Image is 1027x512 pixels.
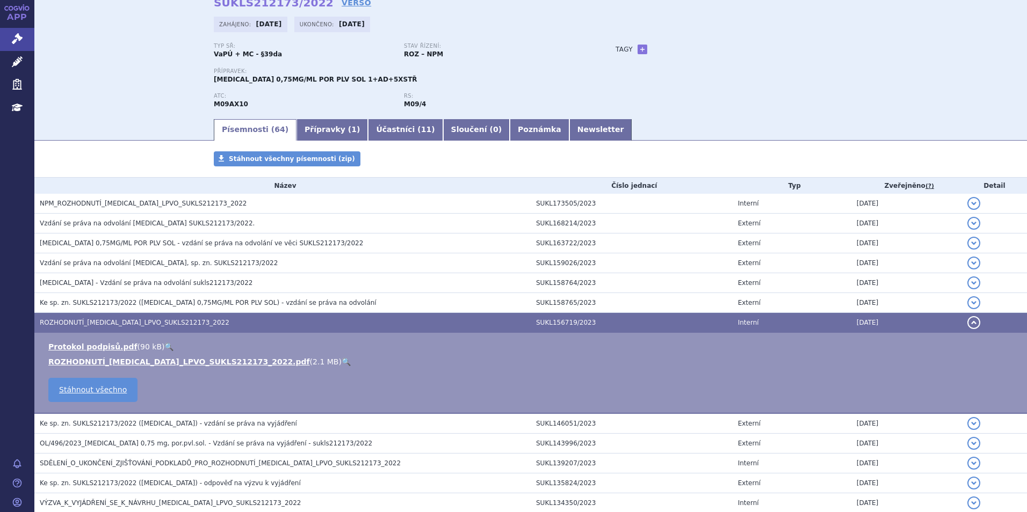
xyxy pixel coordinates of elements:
li: ( ) [48,356,1016,367]
span: 90 kB [140,342,162,351]
button: detail [967,257,980,269]
button: detail [967,316,980,329]
a: 🔍 [342,357,351,366]
button: detail [967,457,980,470]
span: Ke sp. zn. SUKLS212173/2022 (EVRYSDI) - odpověď na výzvu k vyjádření [40,479,301,487]
span: Vzdání se práva na odvolání EVRYSDI, sp. zn. SUKLS212173/2022 [40,259,278,267]
button: detail [967,496,980,509]
strong: risdiplam [404,100,426,108]
span: Ukončeno: [300,20,336,28]
span: [MEDICAL_DATA] 0,75MG/ML POR PLV SOL 1+AD+5XSTŘ [214,76,417,83]
button: detail [967,477,980,489]
span: Externí [738,239,761,247]
a: + [638,45,647,54]
span: Externí [738,420,761,427]
span: Externí [738,279,761,287]
a: Účastníci (11) [368,119,443,141]
span: Ke sp. zn. SUKLS212173/2022 (EVRYSDI) - vzdání se práva na vyjádření [40,420,297,427]
span: OL/496/2023_Evrysdi 0,75 mg, por.pvl.sol. - Vzdání se práva na vyjádření - sukls212173/2022 [40,440,372,447]
span: 11 [421,125,431,134]
span: 1 [351,125,357,134]
strong: RISDIPLAM [214,100,248,108]
p: RS: [404,93,583,99]
span: 64 [274,125,285,134]
strong: [DATE] [256,20,282,28]
span: Externí [738,440,761,447]
a: ROZHODNUTÍ_[MEDICAL_DATA]_LPVO_SUKLS212173_2022.pdf [48,357,310,366]
td: SUKL158764/2023 [531,273,733,293]
th: Typ [733,178,851,194]
th: Detail [962,178,1027,194]
a: Sloučení (0) [443,119,510,141]
a: Poznámka [510,119,569,141]
span: Interní [738,459,759,467]
span: ROZHODNUTÍ_EVRYSDI_LPVO_SUKLS212173_2022 [40,319,229,326]
p: Přípravek: [214,68,594,75]
p: ATC: [214,93,393,99]
td: [DATE] [851,194,962,214]
span: Externí [738,299,761,306]
span: Ke sp. zn. SUKLS212173/2022 (EVRYSDI 0,75MG/ML POR PLV SOL) - vzdání se práva na odvolání [40,299,377,306]
li: ( ) [48,341,1016,352]
span: EVRYSDI - Vzdání se práva na odvolání sukls212173/2022 [40,279,252,287]
span: Zahájeno: [219,20,253,28]
td: [DATE] [851,293,962,313]
td: SUKL163722/2023 [531,233,733,253]
button: detail [967,217,980,230]
td: [DATE] [851,313,962,333]
span: 2.1 MB [313,357,338,366]
th: Číslo jednací [531,178,733,194]
a: Písemnosti (64) [214,119,296,141]
p: Typ SŘ: [214,43,393,49]
span: NPM_ROZHODNUTÍ_EVRYSDI_LPVO_SUKLS212173_2022 [40,200,247,207]
span: Interní [738,499,759,507]
td: SUKL146051/2023 [531,413,733,434]
td: SUKL168214/2023 [531,214,733,233]
strong: [DATE] [339,20,365,28]
span: 0 [493,125,498,134]
span: EVRYSDI 0,75MG/ML POR PLV SOL - vzdání se práva na odvolání ve věci SUKLS212173/2022 [40,239,363,247]
a: 🔍 [164,342,173,351]
span: Externí [738,479,761,487]
td: [DATE] [851,214,962,233]
td: SUKL135824/2023 [531,473,733,493]
strong: ROZ – NPM [404,50,443,58]
a: Přípravky (1) [296,119,368,141]
p: Stav řízení: [404,43,583,49]
strong: VaPÚ + MC - §39da [214,50,282,58]
button: detail [967,276,980,289]
span: Interní [738,319,759,326]
td: SUKL173505/2023 [531,194,733,214]
span: Interní [738,200,759,207]
td: SUKL156719/2023 [531,313,733,333]
a: Stáhnout všechno [48,378,138,402]
td: [DATE] [851,253,962,273]
td: SUKL159026/2023 [531,253,733,273]
span: Stáhnout všechny písemnosti (zip) [229,155,355,163]
span: Externí [738,220,761,227]
td: [DATE] [851,233,962,253]
button: detail [967,296,980,309]
th: Zveřejněno [851,178,962,194]
button: detail [967,237,980,250]
td: SUKL139207/2023 [531,454,733,473]
h3: Tagy [616,43,633,56]
td: [DATE] [851,273,962,293]
td: [DATE] [851,454,962,473]
button: detail [967,437,980,450]
td: SUKL158765/2023 [531,293,733,313]
a: Newsletter [569,119,632,141]
button: detail [967,417,980,430]
th: Název [34,178,531,194]
abbr: (?) [925,182,934,190]
span: VÝZVA_K_VYJÁDŘENÍ_SE_K_NÁVRHU_EVRYSDI_LPVO_SUKLS212173_2022 [40,499,301,507]
span: SDĚLENÍ_O_UKONČENÍ_ZJIŠŤOVÁNÍ_PODKLADŮ_PRO_ROZHODNUTÍ_EVRYSDI_LPVO_SUKLS212173_2022 [40,459,401,467]
td: [DATE] [851,473,962,493]
td: [DATE] [851,434,962,454]
span: Externí [738,259,761,267]
td: SUKL143996/2023 [531,434,733,454]
a: Protokol podpisů.pdf [48,342,138,351]
span: Vzdání se práva na odvolání EVRYSDI SUKLS212173/2022. [40,220,255,227]
button: detail [967,197,980,210]
a: Stáhnout všechny písemnosti (zip) [214,151,360,166]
